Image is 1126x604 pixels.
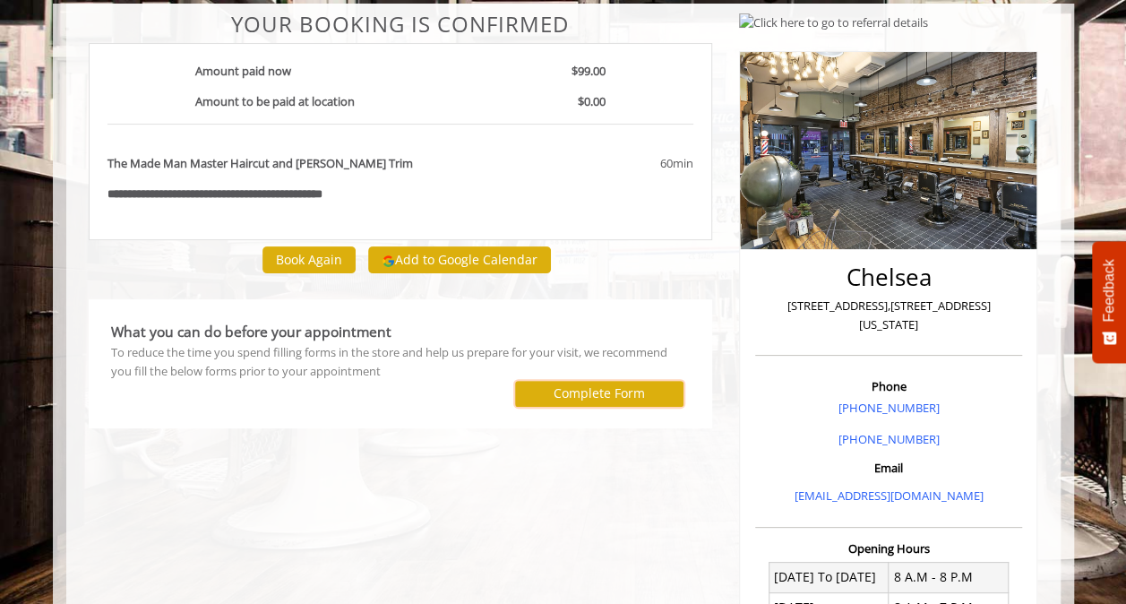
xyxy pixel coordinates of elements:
[111,322,391,341] b: What you can do before your appointment
[195,63,291,79] b: Amount paid now
[889,562,1009,592] td: 8 A.M - 8 P.M
[578,93,606,109] b: $0.00
[195,93,355,109] b: Amount to be paid at location
[572,63,606,79] b: $99.00
[739,13,928,32] img: Click here to go to referral details
[107,154,413,173] b: The Made Man Master Haircut and [PERSON_NAME] Trim
[760,264,1018,290] h2: Chelsea
[89,13,713,36] center: Your Booking is confirmed
[515,381,683,407] button: Complete Form
[769,562,889,592] td: [DATE] To [DATE]
[554,386,645,401] label: Complete Form
[755,542,1022,555] h3: Opening Hours
[838,431,939,447] a: [PHONE_NUMBER]
[516,154,693,173] div: 60min
[760,462,1018,474] h3: Email
[838,400,939,416] a: [PHONE_NUMBER]
[368,246,551,273] button: Add to Google Calendar
[794,488,983,504] a: [EMAIL_ADDRESS][DOMAIN_NAME]
[262,246,356,272] button: Book Again
[1101,259,1117,322] span: Feedback
[760,297,1018,334] p: [STREET_ADDRESS],[STREET_ADDRESS][US_STATE]
[1092,241,1126,363] button: Feedback - Show survey
[111,343,691,381] div: To reduce the time you spend filling forms in the store and help us prepare for your visit, we re...
[760,380,1018,393] h3: Phone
